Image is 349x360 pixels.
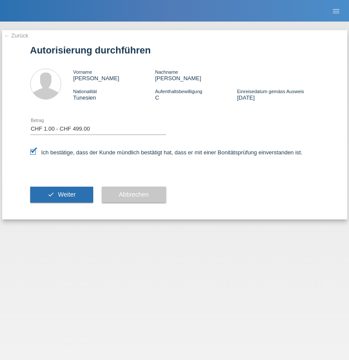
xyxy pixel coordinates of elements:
[47,191,54,198] i: check
[58,191,75,198] span: Weiter
[155,88,237,101] div: C
[30,187,93,203] button: check Weiter
[155,89,202,94] span: Aufenthaltsbewilligung
[30,45,319,56] h1: Autorisierung durchführen
[237,89,304,94] span: Einreisedatum gemäss Ausweis
[102,187,166,203] button: Abbrechen
[73,88,155,101] div: Tunesien
[155,69,178,75] span: Nachname
[119,191,149,198] span: Abbrechen
[332,7,340,16] i: menu
[73,69,155,81] div: [PERSON_NAME]
[4,32,28,39] a: ← Zurück
[30,149,303,156] label: Ich bestätige, dass der Kunde mündlich bestätigt hat, dass er mit einer Bonitätsprüfung einversta...
[237,88,319,101] div: [DATE]
[73,69,92,75] span: Vorname
[327,8,345,13] a: menu
[73,89,97,94] span: Nationalität
[155,69,237,81] div: [PERSON_NAME]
